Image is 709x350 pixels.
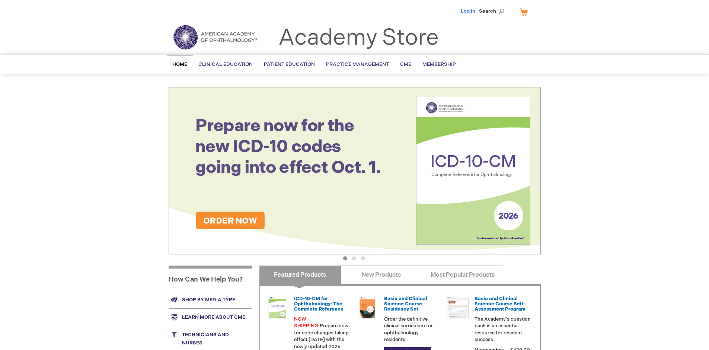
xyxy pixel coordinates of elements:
[169,266,252,291] h1: How Can We Help You?
[384,296,427,312] a: Basic and Clinical Science Course Residency Set
[278,25,439,51] a: Academy Store
[352,256,356,260] button: 2 of 3
[361,256,365,260] button: 3 of 3
[400,61,411,67] span: CME
[294,296,344,312] a: ICD-10-CM for Ophthalmology: The Complete Reference
[198,61,253,67] span: Clinical Education
[169,291,252,308] a: Shop by media type
[172,61,187,67] span: Home
[259,266,341,284] a: Featured Products
[294,316,320,329] font: NOW SHIPPING:
[326,61,389,67] span: Practice Management
[422,61,456,67] span: Membership
[422,266,503,284] a: Most Popular Products
[461,8,475,14] a: Log In
[479,4,507,19] span: Search
[475,296,526,312] a: Basic and Clinical Science Course Self-Assessment Program
[447,296,469,318] img: bcscself_20.jpg
[475,316,531,343] p: The Academy's question bank is an essential resource for resident success.
[356,296,379,318] img: 02850963u_47.png
[169,308,252,326] a: Learn more about CME
[343,256,347,260] button: 1 of 3
[341,266,422,284] a: New Products
[384,316,441,343] p: Order the definitive clinical curriculum for ophthalmology residents.
[264,61,315,67] span: Patient Education
[266,296,288,318] img: 0120008u_42.png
